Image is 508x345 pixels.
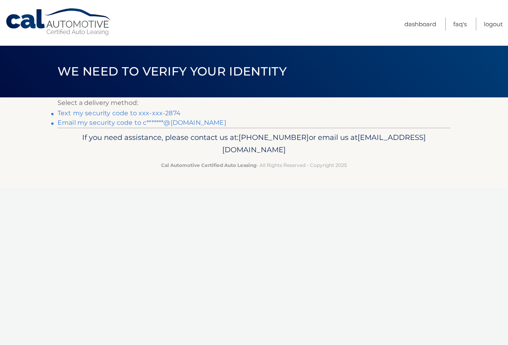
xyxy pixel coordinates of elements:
[5,8,112,36] a: Cal Automotive
[161,162,256,168] strong: Cal Automotive Certified Auto Leasing
[58,97,450,109] p: Select a delivery method:
[58,64,287,79] span: We need to verify your identity
[58,109,181,117] a: Text my security code to xxx-xxx-2874
[239,133,309,142] span: [PHONE_NUMBER]
[58,119,226,126] a: Email my security code to c*******@[DOMAIN_NAME]
[453,17,467,31] a: FAQ's
[63,161,445,169] p: - All Rights Reserved - Copyright 2025
[484,17,503,31] a: Logout
[63,131,445,157] p: If you need assistance, please contact us at: or email us at
[404,17,436,31] a: Dashboard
